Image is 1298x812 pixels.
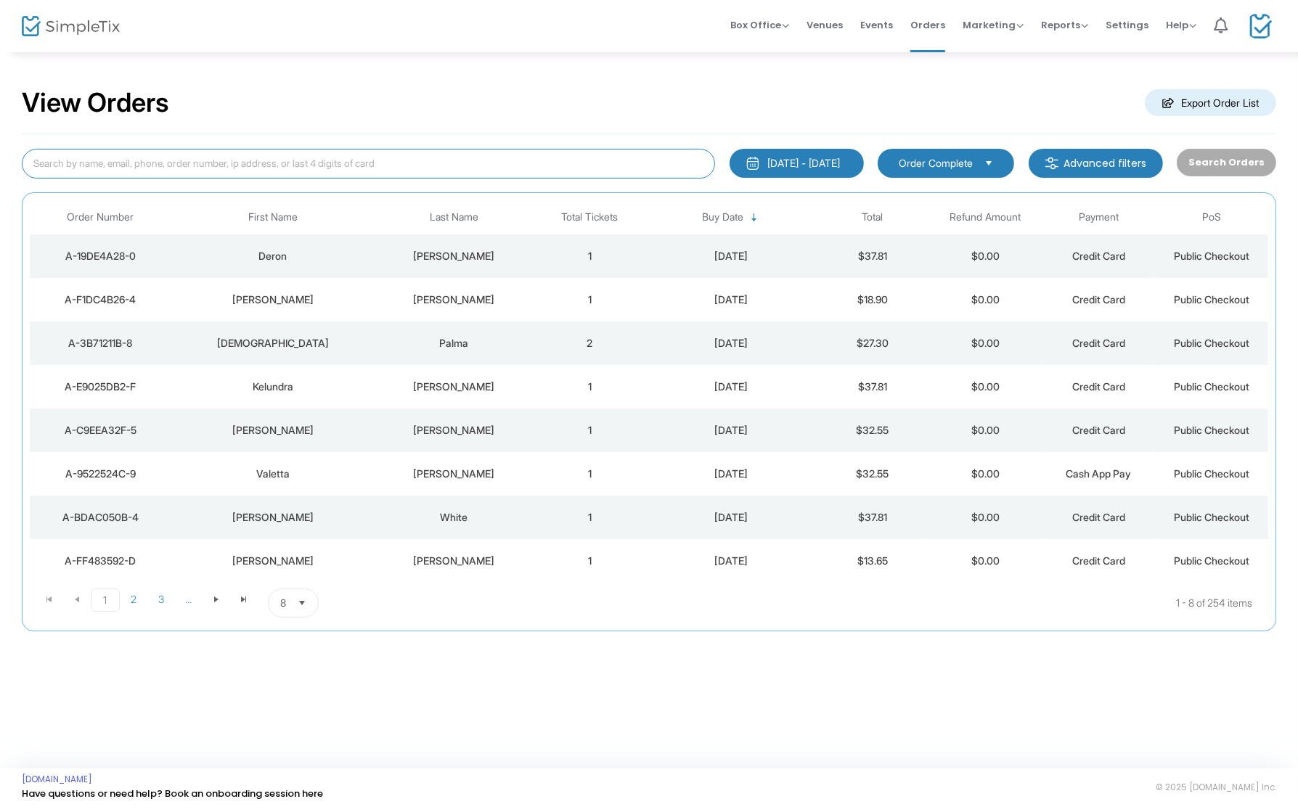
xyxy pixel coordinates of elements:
td: 1 [533,365,646,409]
img: monthly [746,156,760,171]
span: Page 1 [91,589,120,612]
td: $27.30 [816,321,929,365]
div: Deron [175,249,371,263]
span: Orders [910,7,945,44]
div: Erica [175,292,371,307]
td: $13.65 [816,539,929,583]
th: Total [816,200,929,234]
div: Tyrus [175,510,371,525]
div: 8/23/2025 [650,336,812,350]
td: 2 [533,321,646,365]
td: $0.00 [929,496,1042,539]
span: Page 2 [120,589,147,610]
div: A-19DE4A28-0 [33,249,168,263]
th: Refund Amount [929,200,1042,234]
div: 8/23/2025 [650,510,812,525]
button: Select [979,155,999,171]
span: Settings [1106,7,1148,44]
span: Order Number [67,211,134,223]
div: A-FF483592-D [33,554,168,568]
div: Ellenburg [378,423,529,438]
th: Total Tickets [533,200,646,234]
div: A-BDAC050B-4 [33,510,168,525]
td: $18.90 [816,278,929,321]
div: 8/23/2025 [650,554,812,568]
div: [DATE] - [DATE] [767,156,840,171]
span: Credit Card [1072,424,1125,436]
m-button: Export Order List [1145,89,1276,116]
div: Smith [378,380,529,394]
span: Credit Card [1072,293,1125,305]
span: Public Checkout [1174,511,1249,523]
a: Have questions or need help? Book an onboarding session here [22,787,323,800]
span: Help [1166,18,1196,32]
span: © 2025 [DOMAIN_NAME] Inc. [1156,782,1276,793]
td: 1 [533,278,646,321]
td: 1 [533,452,646,496]
span: Box Office [730,18,789,32]
span: Credit Card [1072,511,1125,523]
div: Amanda [175,423,371,438]
h2: View Orders [22,87,169,119]
div: Mike [175,554,371,568]
td: $37.81 [816,365,929,409]
td: $37.81 [816,234,929,278]
span: Buy Date [702,211,743,223]
kendo-pager-info: 1 - 8 of 254 items [463,589,1252,618]
td: 1 [533,496,646,539]
div: Palma [378,336,529,350]
div: A-C9EEA32F-5 [33,423,168,438]
span: Public Checkout [1174,380,1249,393]
div: A-3B71211B-8 [33,336,168,350]
span: Credit Card [1072,554,1125,567]
div: Anderson [378,467,529,481]
span: Credit Card [1072,380,1125,393]
span: Go to the next page [211,594,222,605]
td: 1 [533,409,646,452]
td: $0.00 [929,539,1042,583]
div: 8/24/2025 [650,249,812,263]
span: Sortable [748,212,760,223]
div: Ellenberg [378,554,529,568]
span: Public Checkout [1174,337,1249,349]
span: Last Name [430,211,478,223]
m-button: Advanced filters [1029,149,1163,178]
span: Payment [1079,211,1119,223]
span: Public Checkout [1174,250,1249,262]
div: 8/23/2025 [650,467,812,481]
a: [DOMAIN_NAME] [22,774,92,785]
td: $0.00 [929,409,1042,452]
div: A-9522524C-9 [33,467,168,481]
td: 1 [533,234,646,278]
div: Randolph [378,249,529,263]
td: $37.81 [816,496,929,539]
span: Go to the next page [203,589,230,610]
div: White [378,510,529,525]
div: Wilson [378,292,529,307]
td: $0.00 [929,452,1042,496]
span: Page 4 [175,589,203,610]
span: PoS [1202,211,1221,223]
div: Christian [175,336,371,350]
td: $0.00 [929,234,1042,278]
span: Public Checkout [1174,554,1249,567]
div: A-E9025DB2-F [33,380,168,394]
span: Cash App Pay [1066,467,1131,480]
span: 8 [280,596,286,610]
td: $32.55 [816,452,929,496]
span: Venues [807,7,843,44]
td: $0.00 [929,321,1042,365]
div: Data table [30,200,1268,583]
button: [DATE] - [DATE] [730,149,864,178]
span: Credit Card [1072,337,1125,349]
span: Public Checkout [1174,424,1249,436]
td: $32.55 [816,409,929,452]
span: Marketing [963,18,1024,32]
td: 1 [533,539,646,583]
span: Order Complete [899,156,973,171]
span: Events [860,7,893,44]
span: First Name [248,211,298,223]
div: Valetta [175,467,371,481]
div: 8/23/2025 [650,423,812,438]
img: filter [1045,156,1059,171]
